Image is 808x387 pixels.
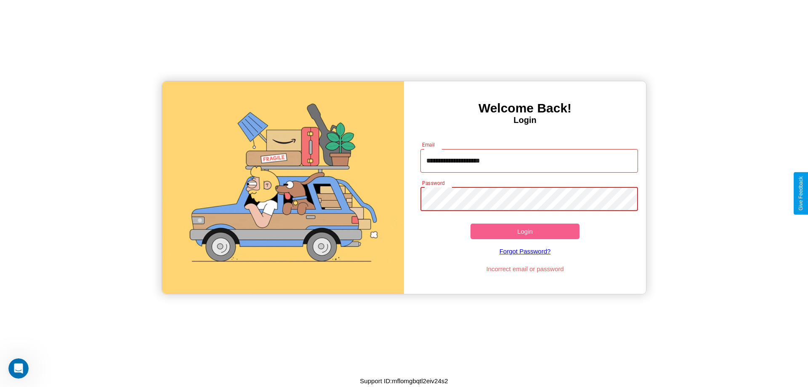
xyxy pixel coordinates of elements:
label: Password [422,179,444,187]
iframe: Intercom live chat [8,358,29,379]
h4: Login [404,115,646,125]
img: gif [162,81,404,294]
label: Email [422,141,435,148]
p: Incorrect email or password [416,263,634,275]
p: Support ID: mflomgbqtl2eiv24s2 [360,375,448,387]
h3: Welcome Back! [404,101,646,115]
a: Forgot Password? [416,239,634,263]
button: Login [470,224,579,239]
div: Give Feedback [798,176,804,211]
